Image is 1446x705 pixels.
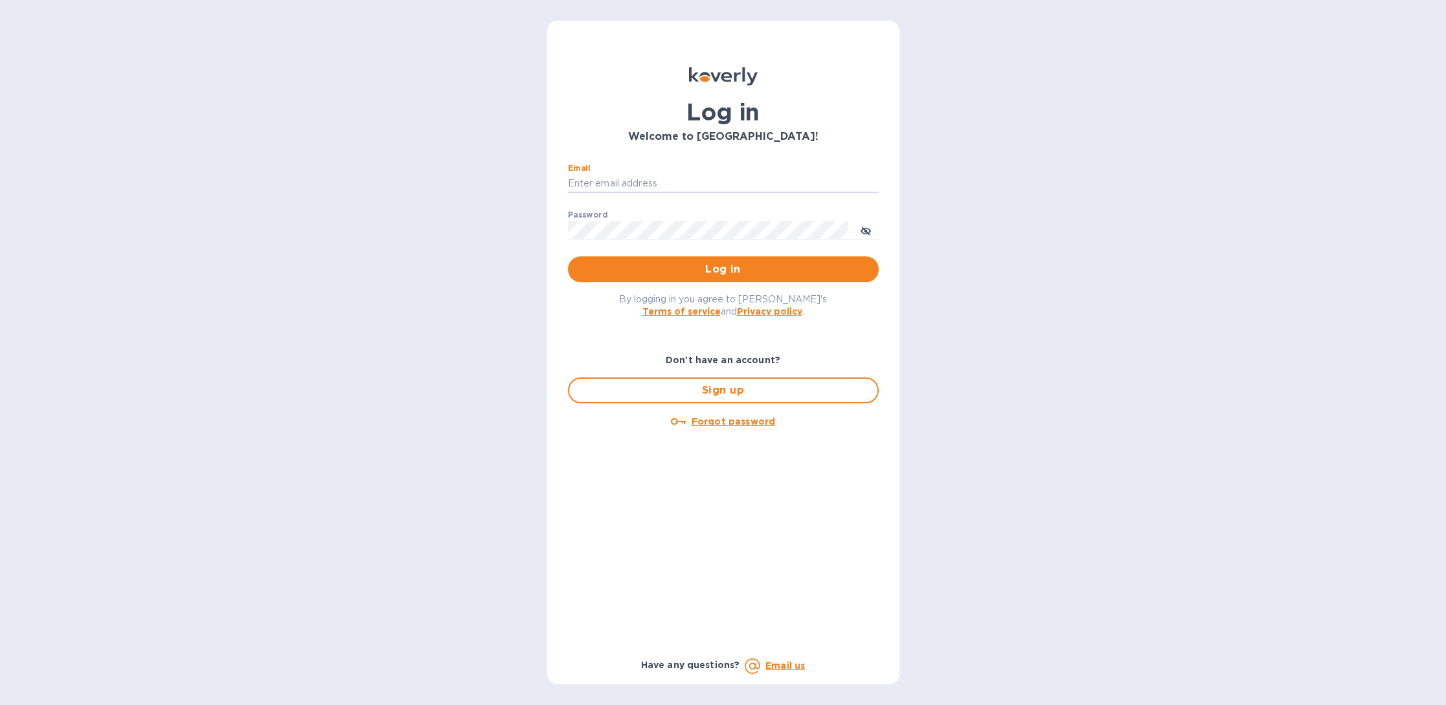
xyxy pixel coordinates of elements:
button: Log in [568,256,879,282]
img: Koverly [689,67,758,85]
b: Have any questions? [641,660,740,670]
h1: Log in [568,98,879,126]
label: Password [568,211,607,219]
b: Don't have an account? [666,355,780,365]
input: Enter email address [568,174,879,194]
span: Sign up [580,383,867,398]
button: Sign up [568,377,879,403]
a: Email us [765,660,805,671]
button: toggle password visibility [853,217,879,243]
span: Log in [578,262,868,277]
label: Email [568,164,591,172]
span: By logging in you agree to [PERSON_NAME]'s and . [619,294,827,317]
h3: Welcome to [GEOGRAPHIC_DATA]! [568,131,879,143]
a: Terms of service [642,306,721,317]
u: Forgot password [692,416,775,427]
a: Privacy policy [737,306,802,317]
